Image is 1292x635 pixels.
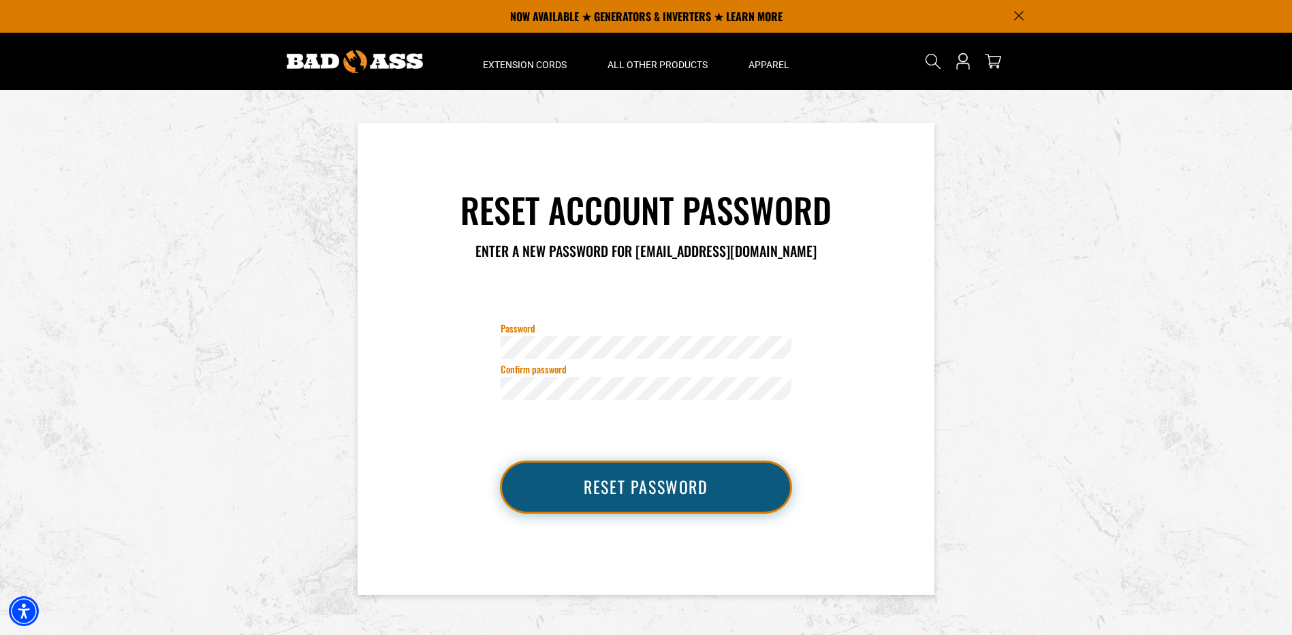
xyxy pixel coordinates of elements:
[587,33,728,90] summary: All Other Products
[9,596,39,626] div: Accessibility Menu
[952,33,974,90] a: Open this option
[608,59,708,71] span: All Other Products
[749,59,789,71] span: Apparel
[423,242,870,260] h2: Enter a new password for [EMAIL_ADDRESS][DOMAIN_NAME]
[728,33,810,90] summary: Apparel
[982,53,1004,69] a: cart
[287,50,423,73] img: Bad Ass Extension Cords
[423,188,870,231] h1: Reset account password
[922,50,944,72] summary: Search
[501,461,791,513] button: Reset password
[483,59,567,71] span: Extension Cords
[462,33,587,90] summary: Extension Cords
